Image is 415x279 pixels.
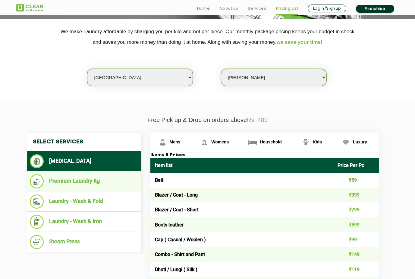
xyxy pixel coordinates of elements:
[30,174,44,188] img: Premium Laundry Kg
[16,26,399,47] p: We make Laundry affordable by charging you per kilo and not per piece. Our monthly package pricin...
[333,173,379,188] td: ₹59
[353,139,367,144] span: Luxury
[277,39,322,45] span: we save your time!
[30,235,138,249] li: Steam Press
[333,217,379,232] td: ₹599
[150,202,333,217] td: Blazer / Coat - Short
[27,133,141,151] h4: Select Services
[248,5,266,12] a: Services
[333,202,379,217] td: ₹299
[341,137,351,148] img: Luxury
[197,5,210,12] a: Home
[30,154,44,168] img: Dry Cleaning
[150,217,333,232] td: Boots leather
[170,139,181,144] span: Mens
[308,5,346,12] a: Login/Signup
[333,232,379,247] td: ₹99
[333,188,379,202] td: ₹399
[30,235,44,249] img: Steam Press
[333,158,379,173] th: Price Per Pc
[150,232,333,247] td: Cap ( Casual / Woolen )
[30,174,138,188] li: Premium Laundry Kg
[30,194,138,209] li: Laundry - Wash & Fold
[30,215,44,229] img: Laundry - Wash & Iron
[150,152,379,158] h3: Items & Prices
[247,137,258,148] img: Household
[150,158,333,173] th: Item list
[211,139,229,144] span: Womens
[150,188,333,202] td: Blazer / Coat - Long
[150,262,333,277] td: Dhoti / Lungi ( Silk )
[157,137,168,148] img: Mens
[30,194,44,209] img: Laundry - Wash & Fold
[276,5,298,12] a: Pricing List
[16,117,399,123] p: Free Pick up & Drop on orders above
[199,137,209,148] img: Womens
[30,215,138,229] li: Laundry - Wash & Iron
[333,262,379,277] td: ₹119
[260,139,281,144] span: Household
[313,139,322,144] span: Kids
[150,173,333,188] td: Belt
[219,5,238,12] a: About us
[30,154,138,168] li: [MEDICAL_DATA]
[333,247,379,262] td: ₹149
[247,117,268,123] span: Rs. 480
[150,247,333,262] td: Combo - Shirt and Pant
[300,137,311,148] img: Kids
[356,5,394,13] a: Franchise
[16,4,43,11] img: UClean Laundry and Dry Cleaning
